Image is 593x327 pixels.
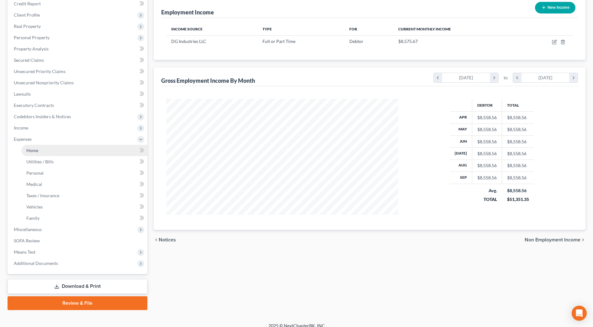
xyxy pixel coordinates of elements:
a: Review & File [8,296,147,310]
th: May [450,124,472,135]
div: Open Intercom Messenger [572,306,587,321]
th: Total [502,99,534,111]
span: Unsecured Priority Claims [14,69,66,74]
span: Secured Claims [14,57,44,63]
a: Unsecured Priority Claims [9,66,147,77]
i: chevron_right [569,73,578,82]
span: Utilities / Bills [26,159,54,164]
i: chevron_left [513,73,522,82]
th: [DATE] [450,148,472,160]
div: TOTAL [477,196,497,203]
td: $8,558.56 [502,135,534,147]
span: Home [26,148,38,153]
span: Type [262,27,272,31]
span: Income [14,125,28,130]
th: Aug [450,160,472,171]
i: chevron_right [490,73,498,82]
span: to [504,75,508,81]
div: $8,558.56 [477,150,497,157]
div: Avg. [477,187,497,194]
span: Vehicles [26,204,43,209]
span: Real Property [14,24,41,29]
a: Taxes / Insurance [21,190,147,201]
span: Personal [26,170,44,176]
div: $8,558.56 [507,187,529,194]
a: Medical [21,179,147,190]
a: Personal [21,167,147,179]
a: Unsecured Nonpriority Claims [9,77,147,88]
span: Client Profile [14,12,40,18]
span: Income Source [171,27,203,31]
span: Expenses [14,136,32,142]
span: $8,575.67 [398,39,418,44]
td: $8,558.56 [502,172,534,184]
span: SOFA Review [14,238,40,243]
a: Executory Contracts [9,100,147,111]
span: Codebtors Insiders & Notices [14,114,71,119]
span: Family [26,215,40,221]
span: Current Monthly Income [398,27,451,31]
span: Notices [159,237,176,242]
th: Apr [450,112,472,124]
span: Personal Property [14,35,50,40]
button: chevron_left Notices [154,237,176,242]
span: Medical [26,182,42,187]
span: Non Employment Income [525,237,580,242]
td: $8,558.56 [502,160,534,171]
span: Full or Part Time [262,39,295,44]
a: Utilities / Bills [21,156,147,167]
span: Unsecured Nonpriority Claims [14,80,74,85]
span: Executory Contracts [14,103,54,108]
td: $8,558.56 [502,112,534,124]
th: Jun [450,135,472,147]
a: Secured Claims [9,55,147,66]
a: Home [21,145,147,156]
a: Family [21,213,147,224]
th: Debtor [472,99,502,111]
div: Employment Income [161,8,214,16]
div: $8,558.56 [477,139,497,145]
td: $8,558.56 [502,148,534,160]
div: Gross Employment Income By Month [161,77,255,84]
a: Property Analysis [9,43,147,55]
i: chevron_left [154,237,159,242]
a: Vehicles [21,201,147,213]
div: $8,558.56 [477,162,497,169]
a: SOFA Review [9,235,147,246]
span: Miscellaneous [14,227,42,232]
div: $8,558.56 [477,114,497,121]
i: chevron_left [434,73,442,82]
i: chevron_right [580,237,585,242]
button: New Income [535,2,575,13]
div: $51,351.35 [507,196,529,203]
a: Download & Print [8,279,147,294]
span: Property Analysis [14,46,49,51]
span: Means Test [14,249,35,255]
span: Lawsuits [14,91,31,97]
span: DG Industries LLC [171,39,206,44]
div: $8,558.56 [477,175,497,181]
div: $8,558.56 [477,126,497,133]
th: Sep [450,172,472,184]
td: $8,558.56 [502,124,534,135]
span: Additional Documents [14,261,58,266]
span: For [349,27,357,31]
button: Non Employment Income chevron_right [525,237,585,242]
span: Taxes / Insurance [26,193,59,198]
a: Lawsuits [9,88,147,100]
div: [DATE] [442,73,490,82]
div: [DATE] [522,73,569,82]
span: Credit Report [14,1,41,6]
span: Debtor [349,39,363,44]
